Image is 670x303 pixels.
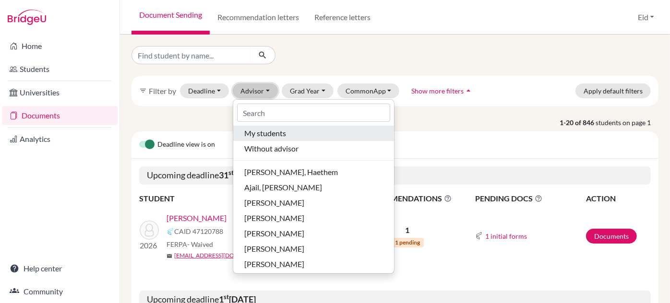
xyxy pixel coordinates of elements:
[233,99,395,274] div: Advisor
[233,256,394,272] button: [PERSON_NAME]
[245,243,305,255] span: [PERSON_NAME]
[140,240,159,251] p: 2026
[233,126,394,141] button: My students
[233,226,394,241] button: [PERSON_NAME]
[8,10,46,25] img: Bridge-U
[245,228,305,239] span: [PERSON_NAME]
[139,192,297,205] th: STUDENT
[596,117,658,128] span: students on page 1
[411,87,464,95] span: Show more filters
[167,228,174,235] img: Common App logo
[139,166,651,185] h5: Upcoming deadline
[464,86,473,95] i: arrow_drop_up
[245,212,305,224] span: [PERSON_NAME]
[139,87,147,94] i: filter_list
[634,8,658,26] button: Eid
[233,164,394,180] button: [PERSON_NAME], Haethem
[475,193,585,204] span: PENDING DOCS
[233,141,394,156] button: Without advisor
[140,221,159,240] img: HAYOUK, LARA
[485,231,527,242] button: 1 initial forms
[233,210,394,226] button: [PERSON_NAME]
[575,83,651,98] button: Apply default filters
[174,251,271,260] a: [EMAIL_ADDRESS][DOMAIN_NAME]
[245,197,305,209] span: [PERSON_NAME]
[475,232,483,240] img: Common App logo
[167,239,213,249] span: FERPA
[2,83,118,102] a: Universities
[245,258,305,270] span: [PERSON_NAME]
[391,238,424,247] span: 1 pending
[233,241,394,256] button: [PERSON_NAME]
[149,86,176,95] span: Filter by
[174,226,223,236] span: CAID 47120788
[560,117,596,128] strong: 1-20 of 846
[245,166,338,178] span: [PERSON_NAME], Haethem
[132,46,251,64] input: Find student by name...
[2,259,118,278] a: Help center
[2,36,118,56] a: Home
[586,192,651,205] th: ACTION
[167,253,172,259] span: mail
[224,293,229,301] sup: st
[228,169,234,176] sup: st
[237,104,390,122] input: Search
[403,83,481,98] button: Show more filtersarrow_drop_up
[245,128,287,139] span: My students
[2,106,118,125] a: Documents
[180,83,229,98] button: Deadline
[2,129,118,149] a: Analytics
[337,83,400,98] button: CommonApp
[157,139,215,151] span: Deadline view is on
[2,59,118,79] a: Students
[245,182,323,193] span: Ajail, [PERSON_NAME]
[233,83,278,98] button: Advisor
[187,240,213,248] span: - Waived
[245,143,299,154] span: Without advisor
[282,83,334,98] button: Grad Year
[167,212,227,224] a: [PERSON_NAME]
[363,224,452,236] p: 1
[363,193,452,204] span: RECOMMENDATIONS
[233,180,394,195] button: Ajail, [PERSON_NAME]
[2,282,118,301] a: Community
[586,229,637,244] a: Documents
[219,170,261,180] b: 31 [DATE]
[233,195,394,210] button: [PERSON_NAME]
